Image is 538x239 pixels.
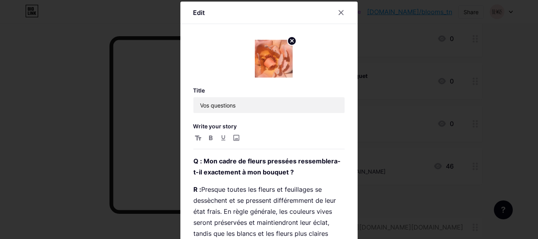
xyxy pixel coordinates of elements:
[193,123,345,130] h3: Write your story
[193,8,205,17] div: Edit
[193,185,201,193] strong: R :
[193,157,341,176] strong: Q : Mon cadre de fleurs pressées ressemblera-t-il exactement à mon bouquet ?
[193,97,345,113] input: Title
[255,40,293,78] img: link_thumbnail
[193,87,345,94] h3: Title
